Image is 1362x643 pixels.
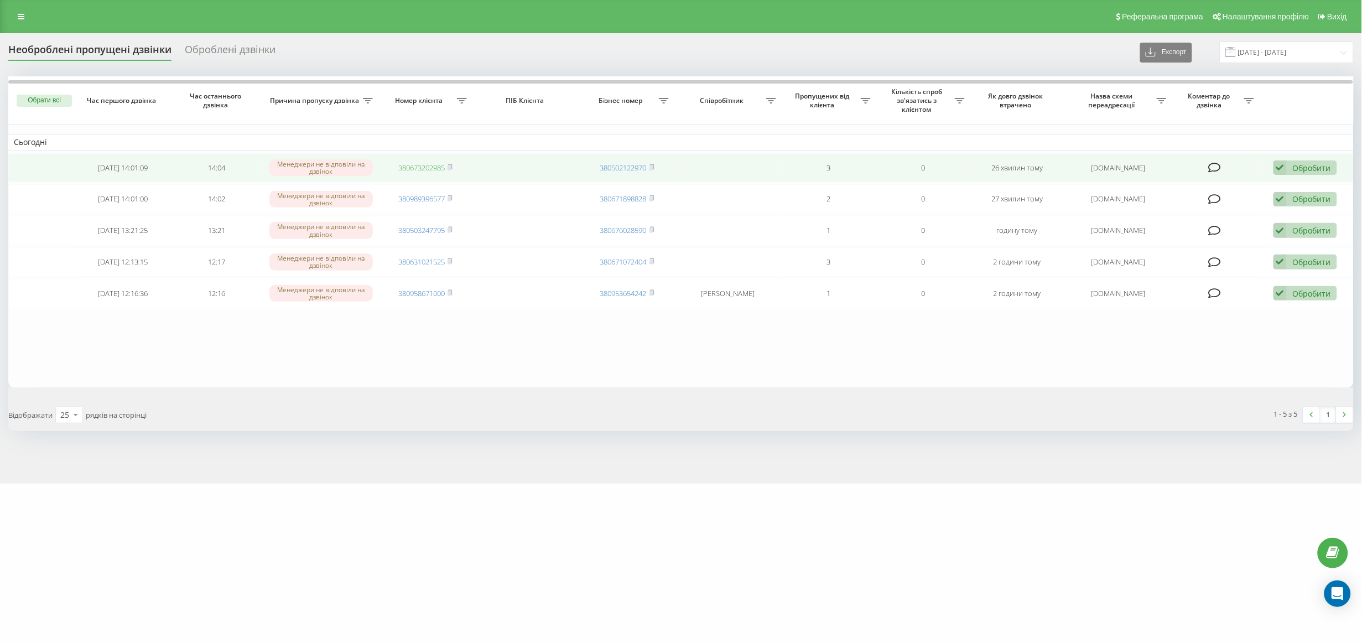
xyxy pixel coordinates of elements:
span: Відображати [8,410,53,420]
td: 2 години тому [970,247,1064,277]
div: Менеджери не відповіли на дзвінок [269,222,372,238]
td: 2 години тому [970,279,1064,308]
td: [DOMAIN_NAME] [1064,247,1172,277]
a: 380673202985 [398,163,445,173]
td: [DATE] 12:13:15 [76,247,170,277]
td: 0 [876,247,970,277]
div: Обробити [1293,288,1331,299]
td: 3 [782,153,876,183]
span: ПІБ Клієнта [483,96,570,105]
div: Обробити [1293,225,1331,236]
span: Співробітник [680,96,767,105]
a: 380676028590 [600,225,647,235]
td: 14:04 [170,153,264,183]
td: 2 [782,184,876,214]
td: [DOMAIN_NAME] [1064,279,1172,308]
td: 14:02 [170,184,264,214]
td: [PERSON_NAME] [674,279,782,308]
a: 380671072404 [600,257,647,267]
a: 380671898828 [600,194,647,204]
span: Реферальна програма [1122,12,1204,21]
span: рядків на сторінці [86,410,147,420]
a: 1 [1320,407,1337,423]
td: 13:21 [170,216,264,245]
span: Номер клієнта [384,96,457,105]
span: Причина пропуску дзвінка [269,96,362,105]
span: Як довго дзвінок втрачено [980,92,1054,109]
div: Необроблені пропущені дзвінки [8,44,171,61]
td: [DATE] 14:01:09 [76,153,170,183]
a: 380958671000 [398,288,445,298]
a: 380953654242 [600,288,647,298]
td: 1 [782,216,876,245]
a: 380989396577 [398,194,445,204]
a: 380502122970 [600,163,647,173]
a: 380631021525 [398,257,445,267]
div: Менеджери не відповіли на дзвінок [269,159,372,176]
span: Пропущених від клієнта [787,92,860,109]
td: годину тому [970,216,1064,245]
span: Вихід [1328,12,1347,21]
td: 26 хвилин тому [970,153,1064,183]
div: Менеджери не відповіли на дзвінок [269,285,372,302]
div: Менеджери не відповіли на дзвінок [269,191,372,208]
td: [DATE] 14:01:00 [76,184,170,214]
button: Експорт [1140,43,1192,63]
span: Час першого дзвінка [85,96,160,105]
td: 0 [876,279,970,308]
td: 12:17 [170,247,264,277]
span: Назва схеми переадресації [1070,92,1157,109]
span: Коментар до дзвінка [1178,92,1244,109]
div: 1 - 5 з 5 [1274,408,1298,419]
a: 380503247795 [398,225,445,235]
td: Сьогодні [8,134,1354,151]
div: Менеджери не відповіли на дзвінок [269,253,372,270]
td: [DOMAIN_NAME] [1064,153,1172,183]
div: Обробити [1293,257,1331,267]
div: 25 [60,409,69,421]
td: 1 [782,279,876,308]
td: 3 [782,247,876,277]
td: 27 хвилин тому [970,184,1064,214]
button: Обрати всі [17,95,72,107]
div: Обробити [1293,194,1331,204]
td: [DOMAIN_NAME] [1064,216,1172,245]
td: [DOMAIN_NAME] [1064,184,1172,214]
td: [DATE] 13:21:25 [76,216,170,245]
span: Налаштування профілю [1223,12,1309,21]
div: Open Intercom Messenger [1324,580,1351,607]
td: 12:16 [170,279,264,308]
td: 0 [876,153,970,183]
span: Час останнього дзвінка [179,92,254,109]
td: 0 [876,184,970,214]
div: Оброблені дзвінки [185,44,275,61]
div: Обробити [1293,163,1331,173]
span: Бізнес номер [586,96,659,105]
td: [DATE] 12:16:36 [76,279,170,308]
span: Кількість спроб зв'язатись з клієнтом [882,87,955,113]
td: 0 [876,216,970,245]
